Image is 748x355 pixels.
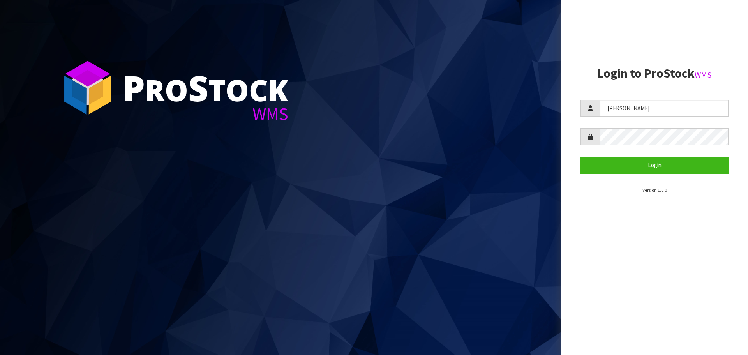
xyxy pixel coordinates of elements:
img: ProStock Cube [58,58,117,117]
input: Username [600,100,729,117]
small: WMS [695,70,712,80]
h2: Login to ProStock [580,67,729,80]
div: WMS [123,105,288,123]
span: P [123,64,145,111]
div: ro tock [123,70,288,105]
button: Login [580,157,729,173]
small: Version 1.0.0 [642,187,667,193]
span: S [188,64,208,111]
